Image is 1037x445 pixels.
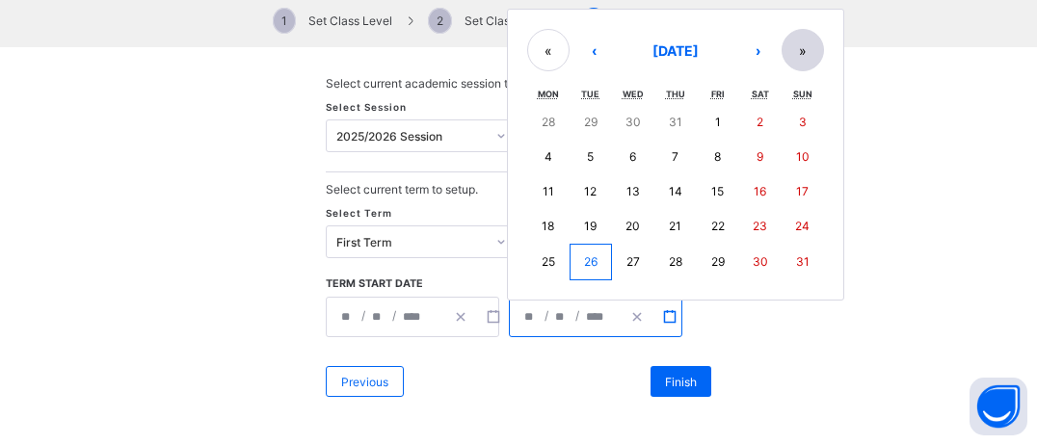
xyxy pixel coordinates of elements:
abbr: August 9, 2025 [757,149,763,164]
abbr: August 5, 2025 [587,149,594,164]
span: / [390,307,398,324]
abbr: August 29, 2025 [711,254,725,269]
abbr: July 30, 2025 [625,115,641,129]
abbr: August 13, 2025 [626,184,640,198]
span: Select Session [326,101,407,113]
button: August 29, 2025 [697,244,739,280]
button: August 22, 2025 [697,209,739,244]
button: August 26, 2025 [570,244,612,280]
span: Previous [341,375,388,389]
abbr: August 11, 2025 [543,184,554,198]
abbr: August 17, 2025 [796,184,809,198]
button: August 11, 2025 [527,174,570,209]
span: / [543,307,550,324]
button: August 28, 2025 [654,244,697,280]
button: ‹ [572,29,615,71]
button: August 6, 2025 [612,140,654,174]
abbr: August 15, 2025 [711,184,724,198]
abbr: August 21, 2025 [669,219,681,233]
button: August 24, 2025 [782,209,824,244]
abbr: August 1, 2025 [715,115,721,129]
button: [DATE] [618,29,733,71]
span: 2 [428,8,452,34]
button: August 5, 2025 [570,140,612,174]
abbr: August 12, 2025 [584,184,597,198]
span: Select current academic session to setup. [326,76,550,91]
button: August 27, 2025 [612,244,654,280]
div: 2025/2026 Session [336,129,487,144]
abbr: Saturday [752,89,769,99]
abbr: Tuesday [581,89,599,99]
button: August 15, 2025 [697,174,739,209]
button: August 9, 2025 [739,140,782,174]
button: August 14, 2025 [654,174,697,209]
button: August 8, 2025 [697,140,739,174]
button: August 31, 2025 [782,244,824,280]
abbr: August 8, 2025 [714,149,721,164]
abbr: August 10, 2025 [796,149,810,164]
abbr: August 28, 2025 [669,254,682,269]
button: Open asap [970,378,1027,435]
button: August 19, 2025 [570,209,612,244]
button: « [527,29,570,71]
button: August 18, 2025 [527,209,570,244]
abbr: Wednesday [623,89,644,99]
button: August 12, 2025 [570,174,612,209]
button: August 7, 2025 [654,140,697,174]
abbr: August 14, 2025 [669,184,682,198]
span: 1 [273,8,296,34]
button: August 21, 2025 [654,209,697,244]
abbr: August 26, 2025 [584,254,598,269]
abbr: August 6, 2025 [629,149,636,164]
button: August 2, 2025 [739,105,782,140]
button: August 20, 2025 [612,209,654,244]
abbr: August 31, 2025 [796,254,810,269]
abbr: Thursday [666,89,685,99]
button: August 23, 2025 [739,209,782,244]
span: / [573,307,581,324]
button: August 10, 2025 [782,140,824,174]
span: Select current term to setup. [326,182,478,196]
abbr: August 18, 2025 [542,219,554,233]
abbr: August 3, 2025 [799,115,807,129]
abbr: August 16, 2025 [754,184,766,198]
abbr: Monday [538,89,559,99]
div: First Term [336,235,487,249]
button: July 31, 2025 [654,105,697,140]
abbr: August 7, 2025 [672,149,678,164]
abbr: July 31, 2025 [669,115,682,129]
abbr: July 28, 2025 [542,115,555,129]
button: August 1, 2025 [697,105,739,140]
button: August 16, 2025 [739,174,782,209]
span: [DATE] [652,42,699,59]
button: August 13, 2025 [612,174,654,209]
button: August 30, 2025 [739,244,782,280]
button: July 28, 2025 [527,105,570,140]
abbr: Friday [711,89,725,99]
abbr: August 20, 2025 [625,219,640,233]
abbr: Sunday [793,89,812,99]
span: / [359,307,367,324]
abbr: August 30, 2025 [753,254,768,269]
span: Select Term [326,207,392,219]
button: August 25, 2025 [527,244,570,280]
button: » [782,29,824,71]
span: 3 [581,8,606,34]
button: August 4, 2025 [527,140,570,174]
abbr: August 27, 2025 [626,254,640,269]
abbr: July 29, 2025 [584,115,598,129]
abbr: August 22, 2025 [711,219,725,233]
span: Set Class Arms [428,13,545,28]
span: Term Start Date [326,277,423,290]
abbr: August 23, 2025 [753,219,767,233]
abbr: August 24, 2025 [795,219,810,233]
span: Set Class Level [273,13,392,28]
abbr: August 19, 2025 [584,219,597,233]
button: July 29, 2025 [570,105,612,140]
abbr: August 2, 2025 [757,115,763,129]
abbr: August 4, 2025 [545,149,552,164]
button: › [736,29,779,71]
abbr: August 25, 2025 [542,254,555,269]
span: Finish [665,375,697,389]
button: August 3, 2025 [782,105,824,140]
